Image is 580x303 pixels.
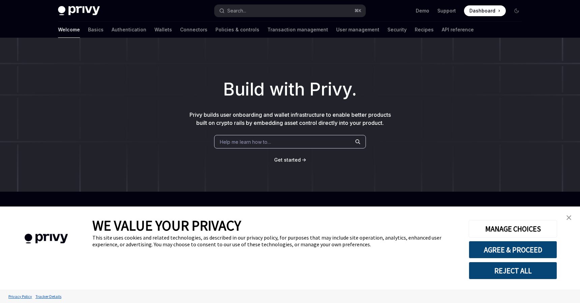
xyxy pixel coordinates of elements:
a: close banner [562,211,576,224]
div: This site uses cookies and related technologies, as described in our privacy policy, for purposes... [92,234,459,248]
a: Connectors [180,22,207,38]
a: User management [336,22,379,38]
button: Toggle dark mode [511,5,522,16]
a: Authentication [112,22,146,38]
span: Privy builds user onboarding and wallet infrastructure to enable better products built on crypto ... [190,111,391,126]
a: Security [387,22,407,38]
span: WE VALUE YOUR PRIVACY [92,217,241,234]
button: Search...⌘K [214,5,366,17]
a: API reference [442,22,474,38]
a: Policies & controls [215,22,259,38]
a: Get started [274,157,301,163]
img: company logo [10,224,82,253]
a: Dashboard [464,5,506,16]
button: REJECT ALL [469,262,557,279]
span: Dashboard [469,7,495,14]
img: close banner [567,215,571,220]
div: Search... [227,7,246,15]
a: Support [437,7,456,14]
a: Privacy Policy [7,291,34,302]
a: Tracker Details [34,291,63,302]
a: Recipes [415,22,434,38]
a: Welcome [58,22,80,38]
span: ⌘ K [354,8,361,13]
span: Get started [274,157,301,163]
h1: Build with Privy. [11,76,569,103]
a: Demo [416,7,429,14]
a: Wallets [154,22,172,38]
img: dark logo [58,6,100,16]
a: Transaction management [267,22,328,38]
button: AGREE & PROCEED [469,241,557,258]
a: Basics [88,22,104,38]
button: MANAGE CHOICES [469,220,557,238]
span: Help me learn how to… [220,138,271,145]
